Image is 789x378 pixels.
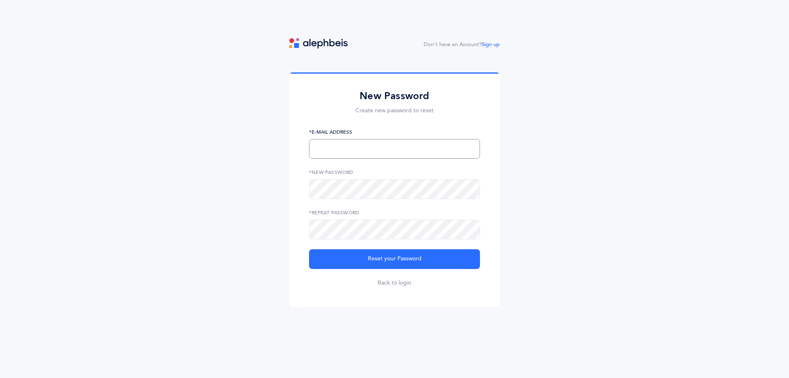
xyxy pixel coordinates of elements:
label: *New Password [309,169,480,176]
div: Don't have an Account? [424,41,500,49]
a: Sign up [482,42,500,47]
label: *Repeat Password [309,209,480,216]
h2: New Password [309,90,480,102]
p: Create new password to reset [309,107,480,115]
label: *E-Mail Address [309,128,480,136]
a: Back to login [378,279,411,287]
span: Reset your Password [368,255,422,263]
img: logo.svg [289,38,348,49]
button: Reset your Password [309,249,480,269]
